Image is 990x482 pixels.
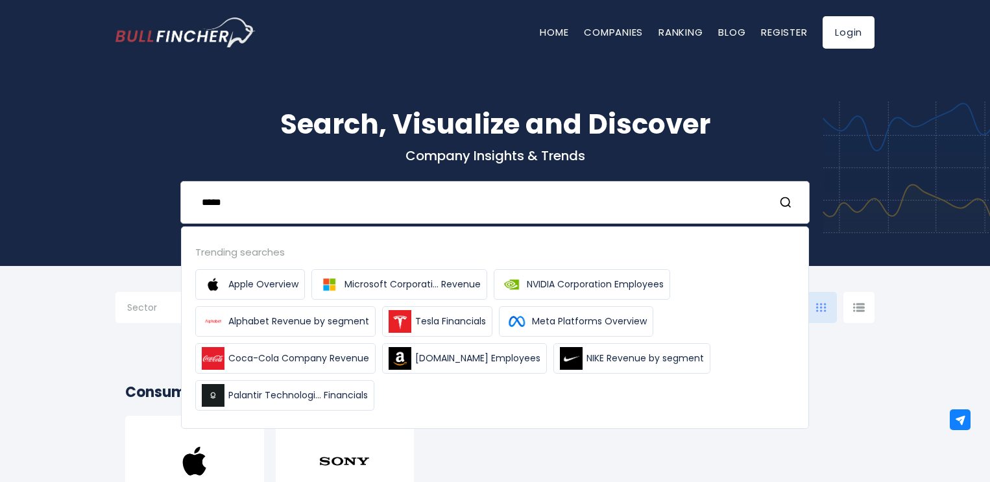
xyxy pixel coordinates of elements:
img: Bullfincher logo [115,18,256,47]
a: Blog [718,25,745,39]
span: Tesla Financials [415,315,486,328]
a: Meta Platforms Overview [499,306,653,337]
a: Home [540,25,568,39]
button: Search [779,194,796,211]
span: Apple Overview [228,278,298,291]
a: Register [761,25,807,39]
a: Apple Overview [195,269,305,300]
input: Selection [127,297,210,320]
span: Sector [127,302,157,313]
img: icon-comp-list-view.svg [853,303,865,312]
span: Palantir Technologi... Financials [228,389,368,402]
a: Ranking [658,25,703,39]
span: Microsoft Corporati... Revenue [344,278,481,291]
a: [DOMAIN_NAME] Employees [382,343,547,374]
a: Companies [584,25,643,39]
span: NVIDIA Corporation Employees [527,278,664,291]
a: Go to homepage [115,18,255,47]
a: NIKE Revenue by segment [553,343,710,374]
a: Login [823,16,875,49]
h2: Consumer Electronics [125,381,865,403]
a: Microsoft Corporati... Revenue [311,269,487,300]
span: Meta Platforms Overview [532,315,647,328]
p: Company Insights & Trends [115,147,875,164]
div: Trending searches [195,245,795,259]
a: Palantir Technologi... Financials [195,380,374,411]
a: Tesla Financials [382,306,492,337]
h1: Search, Visualize and Discover [115,104,875,145]
a: Alphabet Revenue by segment [195,306,376,337]
span: NIKE Revenue by segment [586,352,704,365]
span: Coca-Cola Company Revenue [228,352,369,365]
a: Coca-Cola Company Revenue [195,343,376,374]
span: [DOMAIN_NAME] Employees [415,352,540,365]
a: NVIDIA Corporation Employees [494,269,670,300]
span: Alphabet Revenue by segment [228,315,369,328]
img: icon-comp-grid.svg [816,303,827,312]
